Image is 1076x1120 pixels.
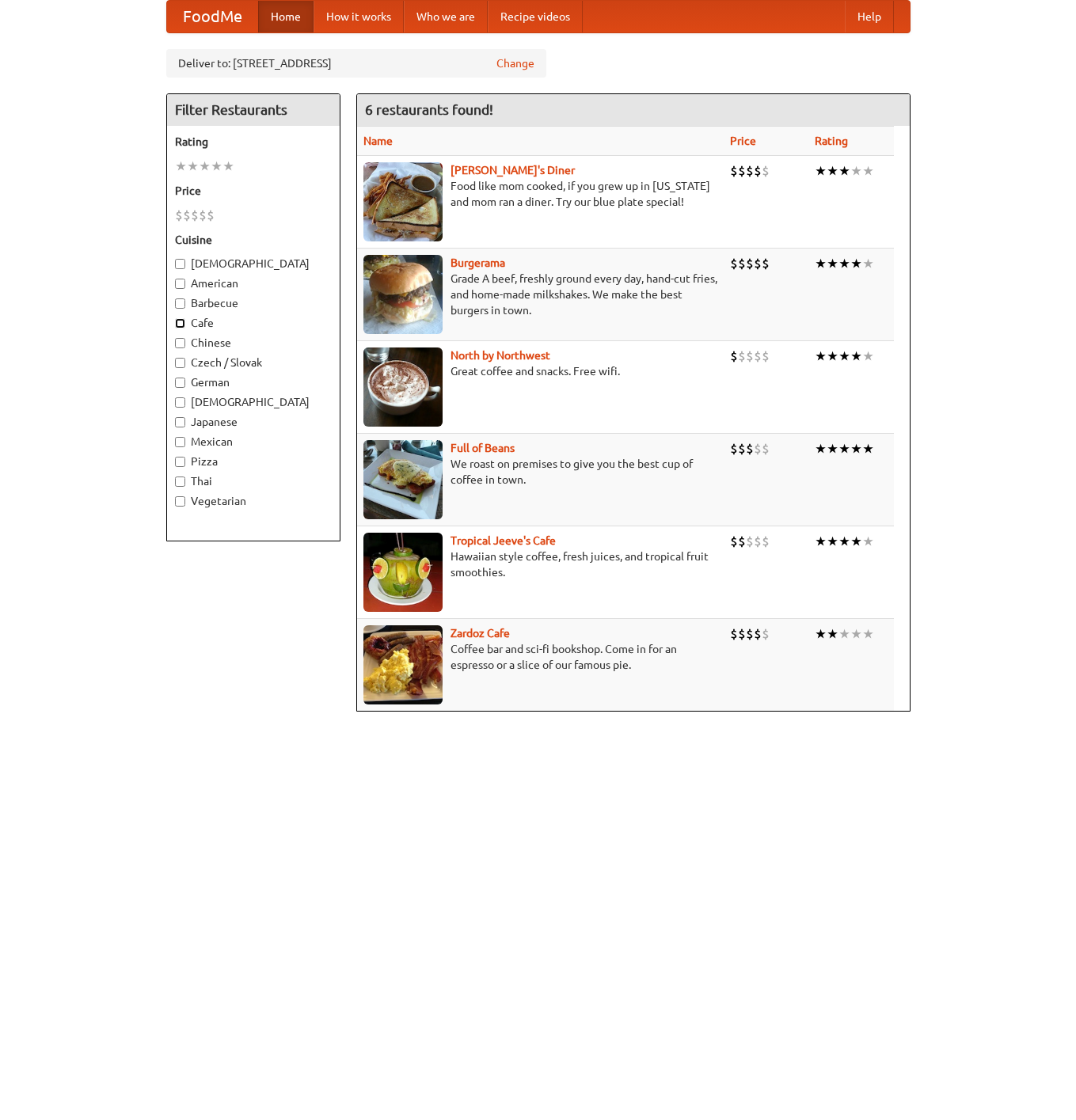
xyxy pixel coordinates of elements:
[838,162,850,180] li: ★
[738,347,746,365] li: $
[845,1,894,32] a: Help
[451,164,575,177] b: [PERSON_NAME]'s Diner
[738,255,746,272] li: $
[496,55,534,71] a: Change
[862,533,874,550] li: ★
[363,456,717,488] p: We roast on premises to give you the best cup of coffee in town.
[862,440,874,457] li: ★
[838,533,850,550] li: ★
[175,232,332,248] h5: Cuisine
[746,162,754,180] li: $
[754,347,762,365] li: $
[815,533,827,550] li: ★
[365,102,493,117] ng-pluralize: 6 restaurants found!
[175,207,183,224] li: $
[363,347,443,427] img: north.jpg
[838,347,850,365] li: ★
[363,363,717,379] p: Great coffee and snacks. Free wifi.
[175,183,332,199] h5: Price
[815,135,848,147] a: Rating
[222,158,234,175] li: ★
[175,493,332,509] label: Vegetarian
[175,397,185,408] input: [DEMOGRAPHIC_DATA]
[815,162,827,180] li: ★
[175,476,185,487] input: Thai
[175,414,332,430] label: Japanese
[175,134,332,150] h5: Rating
[850,440,862,457] li: ★
[730,533,738,550] li: $
[730,255,738,272] li: $
[850,255,862,272] li: ★
[738,162,746,180] li: $
[451,349,550,362] a: North by Northwest
[862,162,874,180] li: ★
[754,162,762,180] li: $
[827,533,838,550] li: ★
[175,295,332,311] label: Barbecue
[363,135,393,147] a: Name
[363,533,443,612] img: jeeves.jpg
[451,256,505,269] a: Burgerama
[207,207,215,224] li: $
[363,625,443,704] img: zardoz.jpg
[488,1,583,32] a: Recipe videos
[762,440,770,457] li: $
[746,255,754,272] li: $
[850,533,862,550] li: ★
[827,440,838,457] li: ★
[762,162,770,180] li: $
[827,625,838,643] li: ★
[363,440,443,519] img: beans.jpg
[738,625,746,643] li: $
[363,255,443,334] img: burgerama.jpg
[258,1,314,32] a: Home
[363,178,717,210] p: Food like mom cooked, if you grew up in [US_STATE] and mom ran a diner. Try our blue plate special!
[175,318,185,328] input: Cafe
[827,162,838,180] li: ★
[815,347,827,365] li: ★
[850,347,862,365] li: ★
[815,440,827,457] li: ★
[862,625,874,643] li: ★
[175,457,185,467] input: Pizza
[451,627,510,640] a: Zardoz Cafe
[850,162,862,180] li: ★
[451,442,515,454] b: Full of Beans
[746,625,754,643] li: $
[838,255,850,272] li: ★
[730,162,738,180] li: $
[451,534,556,547] a: Tropical Jeeve's Cafe
[183,207,191,224] li: $
[762,255,770,272] li: $
[738,533,746,550] li: $
[166,49,546,78] div: Deliver to: [STREET_ADDRESS]
[175,434,332,450] label: Mexican
[175,473,332,489] label: Thai
[175,338,185,348] input: Chinese
[175,358,185,368] input: Czech / Slovak
[175,378,185,388] input: German
[199,207,207,224] li: $
[314,1,404,32] a: How it works
[175,256,332,271] label: [DEMOGRAPHIC_DATA]
[754,255,762,272] li: $
[827,347,838,365] li: ★
[175,454,332,469] label: Pizza
[754,440,762,457] li: $
[827,255,838,272] li: ★
[175,496,185,507] input: Vegetarian
[167,94,340,126] h4: Filter Restaurants
[730,440,738,457] li: $
[187,158,199,175] li: ★
[363,162,443,241] img: sallys.jpg
[754,533,762,550] li: $
[175,259,185,269] input: [DEMOGRAPHIC_DATA]
[762,533,770,550] li: $
[730,135,756,147] a: Price
[211,158,222,175] li: ★
[363,549,717,580] p: Hawaiian style coffee, fresh juices, and tropical fruit smoothies.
